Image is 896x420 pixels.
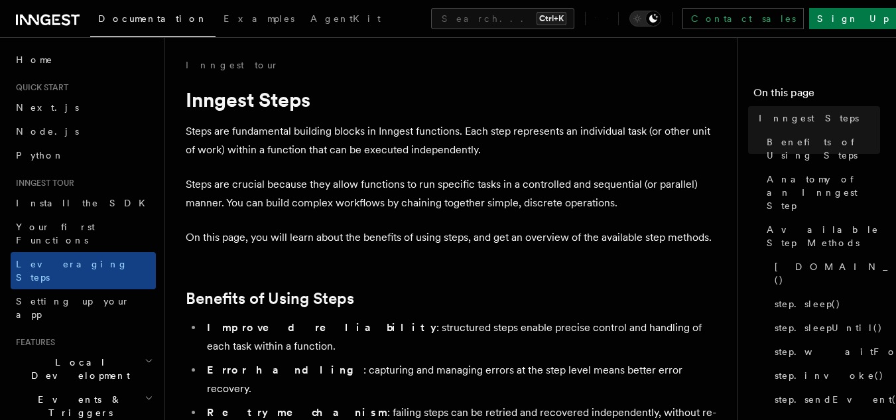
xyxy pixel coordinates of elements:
[16,222,95,245] span: Your first Functions
[16,296,130,320] span: Setting up your app
[11,96,156,119] a: Next.js
[207,406,387,419] strong: Retry mechanism
[90,4,216,37] a: Documentation
[682,8,804,29] a: Contact sales
[767,135,880,162] span: Benefits of Using Steps
[753,85,880,106] h4: On this page
[11,48,156,72] a: Home
[11,178,74,188] span: Inngest tour
[186,289,354,308] a: Benefits of Using Steps
[186,88,716,111] h1: Inngest Steps
[761,167,880,218] a: Anatomy of an Inngest Step
[16,53,53,66] span: Home
[16,259,128,283] span: Leveraging Steps
[537,12,566,25] kbd: Ctrl+K
[769,316,880,340] a: step.sleepUntil()
[759,111,859,125] span: Inngest Steps
[16,102,79,113] span: Next.js
[186,122,716,159] p: Steps are fundamental building blocks in Inngest functions. Each step represents an individual ta...
[767,173,880,212] span: Anatomy of an Inngest Step
[186,228,716,247] p: On this page, you will learn about the benefits of using steps, and get an overview of the availa...
[11,337,55,348] span: Features
[769,255,880,292] a: [DOMAIN_NAME]()
[11,350,156,387] button: Local Development
[775,297,841,311] span: step.sleep()
[775,321,883,334] span: step.sleepUntil()
[207,364,363,376] strong: Error handling
[186,175,716,212] p: Steps are crucial because they allow functions to run specific tasks in a controlled and sequenti...
[11,143,156,167] a: Python
[629,11,661,27] button: Toggle dark mode
[769,387,880,411] a: step.sendEvent()
[11,191,156,215] a: Install the SDK
[16,150,64,161] span: Python
[11,289,156,326] a: Setting up your app
[302,4,389,36] a: AgentKit
[11,82,68,93] span: Quick start
[769,340,880,364] a: step.waitForEvent()
[753,106,880,130] a: Inngest Steps
[207,321,436,334] strong: Improved reliability
[11,119,156,143] a: Node.js
[775,369,884,382] span: step.invoke()
[16,126,79,137] span: Node.js
[224,13,294,24] span: Examples
[186,58,279,72] a: Inngest tour
[769,364,880,387] a: step.invoke()
[767,223,880,249] span: Available Step Methods
[769,292,880,316] a: step.sleep()
[216,4,302,36] a: Examples
[16,198,153,208] span: Install the SDK
[203,361,716,398] li: : capturing and managing errors at the step level means better error recovery.
[11,252,156,289] a: Leveraging Steps
[11,215,156,252] a: Your first Functions
[98,13,208,24] span: Documentation
[203,318,716,356] li: : structured steps enable precise control and handling of each task within a function.
[11,356,145,382] span: Local Development
[761,130,880,167] a: Benefits of Using Steps
[761,218,880,255] a: Available Step Methods
[11,393,145,419] span: Events & Triggers
[310,13,381,24] span: AgentKit
[431,8,574,29] button: Search...Ctrl+K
